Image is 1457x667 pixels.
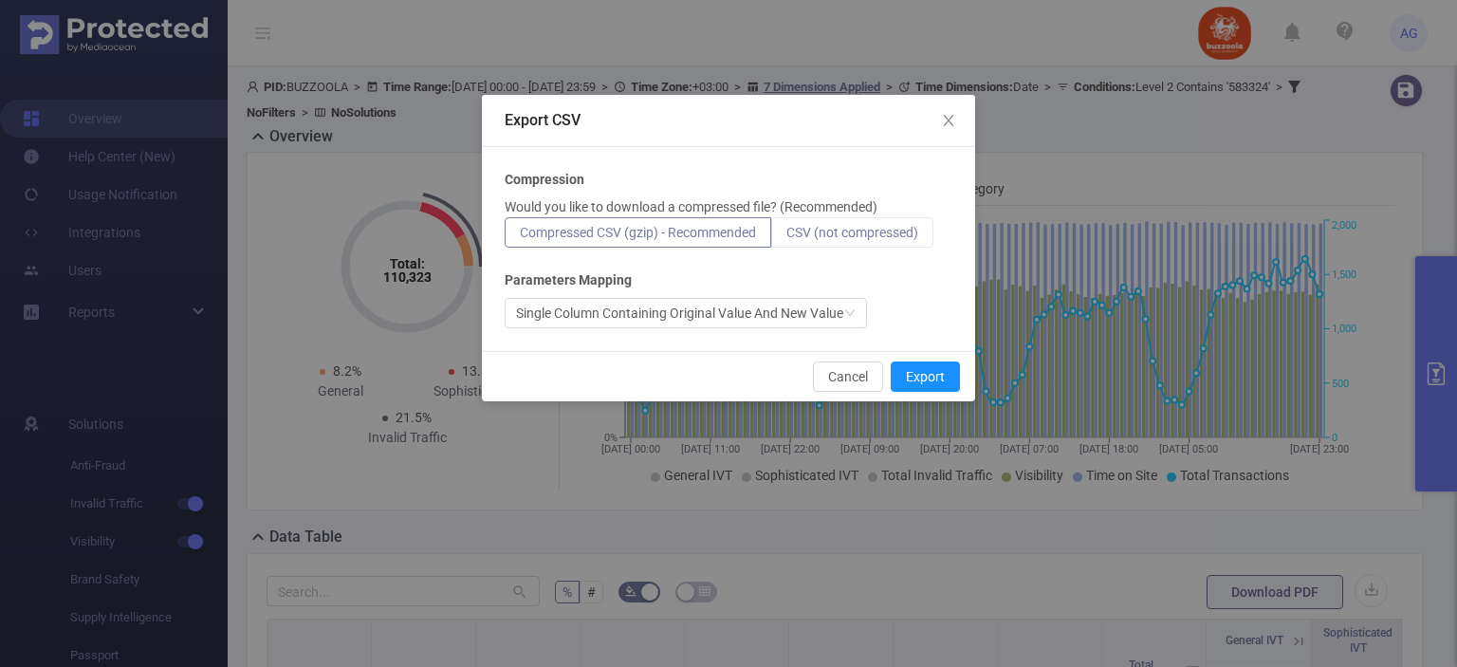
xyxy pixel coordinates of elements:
div: Single Column Containing Original Value And New Value [516,299,843,327]
b: Parameters Mapping [505,270,632,290]
span: Compressed CSV (gzip) - Recommended [520,225,756,240]
button: Export [891,361,960,392]
div: Export CSV [505,110,952,131]
i: icon: down [844,307,856,321]
p: Would you like to download a compressed file? (Recommended) [505,197,877,217]
span: CSV (not compressed) [786,225,918,240]
i: icon: close [941,113,956,128]
button: Close [922,95,975,148]
button: Cancel [813,361,883,392]
b: Compression [505,170,584,190]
